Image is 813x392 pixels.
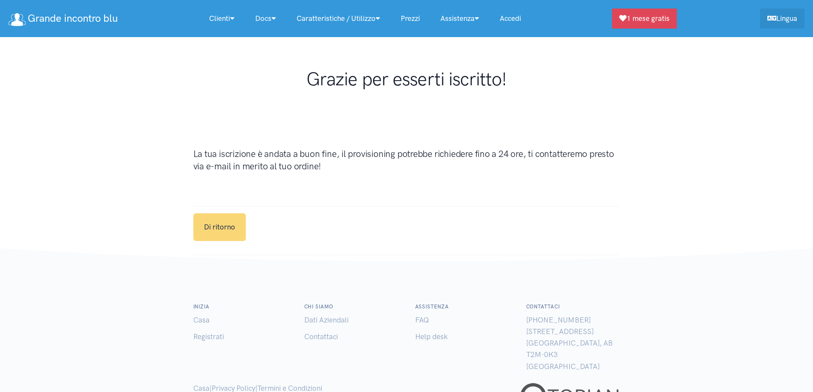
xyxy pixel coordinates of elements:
a: Registrati [193,332,224,341]
a: FAQ [415,316,429,324]
a: Accedi [490,9,531,28]
a: Caratteristiche / Utilizzo [286,9,390,28]
h6: Inizia [193,303,287,311]
a: Dati Aziendali [304,316,349,324]
a: Lingua [760,9,804,29]
a: Di ritorno [193,213,246,241]
span: [PHONE_NUMBER] [STREET_ADDRESS] [GEOGRAPHIC_DATA], AB T2M-0K3 [GEOGRAPHIC_DATA] [526,316,613,371]
a: Prezzi [390,9,430,28]
a: Casa [193,316,210,324]
a: Docs [245,9,286,28]
h6: Chi siamo [304,303,398,311]
h1: Grazie per esserti iscritto! [193,68,620,90]
a: Clienti [199,9,245,28]
h6: Contattaci [526,303,620,311]
a: Assistenza [430,9,490,28]
a: Grande incontro blu [9,9,118,28]
h6: Assistenza [415,303,509,311]
a: 1 mese gratis [612,9,677,29]
a: Help desk [415,332,448,341]
h3: La tua iscrizione è andata a buon fine, il provisioning potrebbe richiedere fino a 24 ore, ti con... [193,148,620,173]
img: logo [9,13,26,26]
a: Contattaci [304,332,338,341]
